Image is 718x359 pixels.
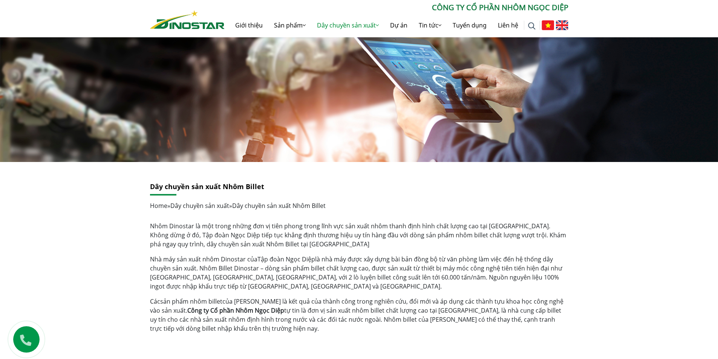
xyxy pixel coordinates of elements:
[160,297,222,306] a: sản phẩm nhôm billet
[150,202,326,210] span: » »
[232,202,326,210] span: Dây chuyền sản xuất Nhôm Billet
[413,13,447,37] a: Tin tức
[150,10,225,29] img: Nhôm Dinostar
[150,297,568,333] p: Các của [PERSON_NAME] là kết quả của thành công trong nghiên cứu, đổi mới và áp dụng các thành tự...
[187,306,284,315] strong: Công ty Cổ phần Nhôm Ngọc Diệp
[150,202,167,210] a: Home
[170,202,229,210] a: Dây chuyền sản xuất
[230,13,268,37] a: Giới thiệu
[528,22,536,30] img: search
[311,13,384,37] a: Dây chuyền sản xuất
[150,255,568,291] p: Nhà máy sản xuất nhôm Dinostar của là nhà máy được xây dựng bài bản đồng bộ từ văn phòng làm việc...
[384,13,413,37] a: Dự án
[542,20,554,30] img: Tiếng Việt
[150,182,264,191] a: Dây chuyền sản xuất Nhôm Billet
[150,222,568,249] p: Nhôm Dinostar là một trong những đơn vị tiên phong trong lĩnh vực sản xuất nhôm thanh định hình c...
[225,2,568,13] p: CÔNG TY CỔ PHẦN NHÔM NGỌC DIỆP
[268,13,311,37] a: Sản phẩm
[556,20,568,30] img: English
[447,13,492,37] a: Tuyển dụng
[257,255,315,263] a: Tập đoàn Ngọc Diệp
[492,13,524,37] a: Liên hệ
